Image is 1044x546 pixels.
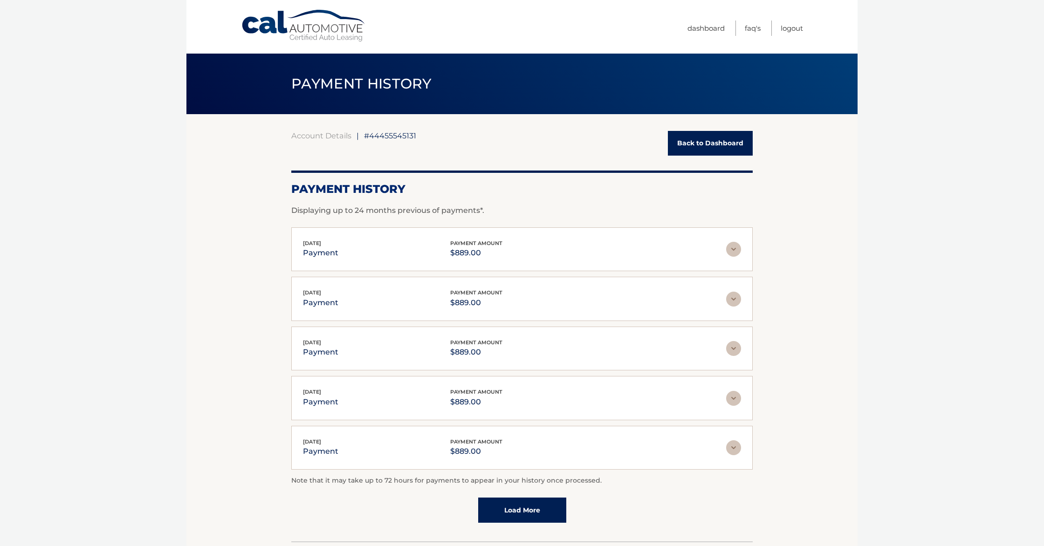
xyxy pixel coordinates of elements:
p: payment [303,396,338,409]
span: | [357,131,359,140]
span: [DATE] [303,289,321,296]
a: Logout [781,20,803,36]
a: Load More [478,498,566,523]
span: payment amount [450,389,502,395]
p: payment [303,346,338,359]
p: $889.00 [450,396,502,409]
img: accordion-rest.svg [726,292,741,307]
a: Cal Automotive [241,9,367,42]
span: [DATE] [303,240,321,246]
span: #44455545131 [364,131,416,140]
span: payment amount [450,438,502,445]
p: payment [303,445,338,458]
p: $889.00 [450,296,502,309]
h2: Payment History [291,182,753,196]
p: payment [303,246,338,259]
p: $889.00 [450,346,502,359]
p: payment [303,296,338,309]
img: accordion-rest.svg [726,341,741,356]
a: Account Details [291,131,351,140]
a: Back to Dashboard [668,131,753,156]
p: $889.00 [450,246,502,259]
span: [DATE] [303,438,321,445]
span: [DATE] [303,339,321,346]
span: payment amount [450,289,502,296]
span: PAYMENT HISTORY [291,75,432,92]
a: Dashboard [687,20,725,36]
p: Note that it may take up to 72 hours for payments to appear in your history once processed. [291,475,753,486]
p: Displaying up to 24 months previous of payments*. [291,205,753,216]
img: accordion-rest.svg [726,391,741,406]
span: payment amount [450,339,502,346]
span: [DATE] [303,389,321,395]
img: accordion-rest.svg [726,440,741,455]
span: payment amount [450,240,502,246]
p: $889.00 [450,445,502,458]
a: FAQ's [745,20,761,36]
img: accordion-rest.svg [726,242,741,257]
